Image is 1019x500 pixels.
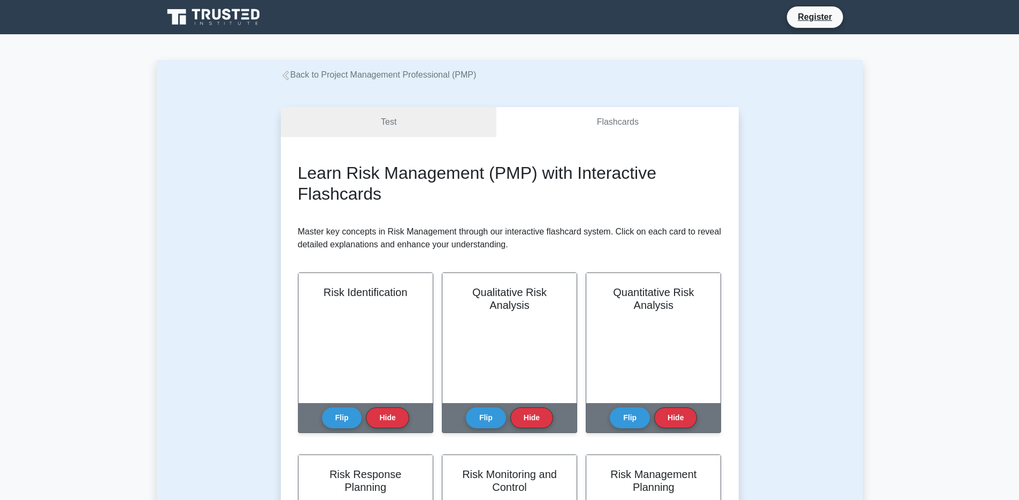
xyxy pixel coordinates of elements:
button: Flip [610,407,650,428]
button: Hide [510,407,553,428]
h2: Risk Monitoring and Control [455,468,564,494]
button: Hide [366,407,409,428]
h2: Risk Identification [311,286,420,299]
p: Master key concepts in Risk Management through our interactive flashcard system. Click on each ca... [298,225,722,251]
h2: Qualitative Risk Analysis [455,286,564,312]
button: Flip [322,407,362,428]
button: Flip [466,407,506,428]
a: Flashcards [496,107,738,138]
a: Register [791,10,838,24]
h2: Learn Risk Management (PMP) with Interactive Flashcards [298,163,722,204]
button: Hide [654,407,697,428]
h2: Risk Response Planning [311,468,420,494]
h2: Risk Management Planning [599,468,708,494]
a: Test [281,107,497,138]
a: Back to Project Management Professional (PMP) [281,70,477,79]
h2: Quantitative Risk Analysis [599,286,708,312]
